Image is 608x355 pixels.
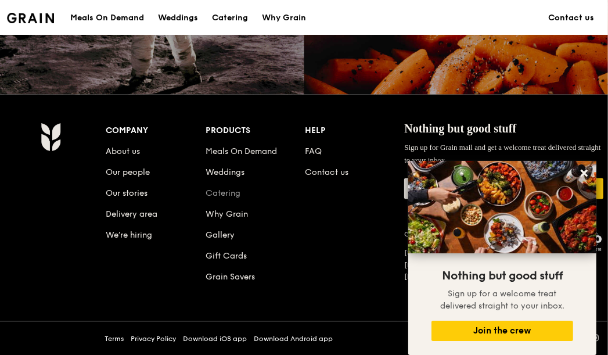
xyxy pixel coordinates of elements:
a: About us [106,146,141,156]
button: Join the crew [431,321,573,341]
a: Contact us [305,167,348,177]
img: Grain [41,123,61,152]
a: Catering [206,188,240,198]
div: Why Grain [262,1,306,35]
a: Our stories [106,188,148,198]
span: Nothing but good stuff [442,269,563,283]
img: DSC07876-Edit02-Large.jpeg [408,161,596,253]
a: Contact us [541,1,601,35]
a: Weddings [151,1,205,35]
a: [EMAIL_ADDRESS][DOMAIN_NAME] [404,261,524,269]
a: Meals On Demand [206,146,277,156]
a: Gallery [206,230,235,240]
div: [STREET_ADDRESS] [404,248,534,258]
a: Download iOS app [183,334,247,343]
a: Weddings [206,167,244,177]
a: We’re hiring [106,230,153,240]
div: Products [206,123,305,139]
input: Non-spam email address [404,178,521,199]
div: Catering [212,1,248,35]
a: Catering [205,1,255,35]
a: Terms [105,334,124,343]
a: Our people [106,167,150,177]
div: Help [305,123,404,139]
a: Why Grain [255,1,313,35]
a: [PHONE_NUMBER] [404,272,466,281]
a: Delivery area [106,209,158,219]
div: Weddings [158,1,198,35]
div: Grain Pte Ltd [404,230,534,239]
button: Close [575,164,593,182]
div: Company [106,123,206,139]
a: Privacy Policy [131,334,176,343]
span: Sign up for a welcome treat delivered straight to your inbox. [440,289,564,311]
a: Grain Savers [206,272,255,282]
span: Sign up for Grain mail and get a welcome treat delivered straight to your inbox. [404,143,600,164]
img: Grain [7,13,54,23]
a: Why Grain [206,209,248,219]
a: FAQ [305,146,322,156]
span: Nothing but good stuff [404,122,516,135]
div: Meals On Demand [70,1,144,35]
a: Download Android app [254,334,333,343]
a: Gift Cards [206,251,247,261]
